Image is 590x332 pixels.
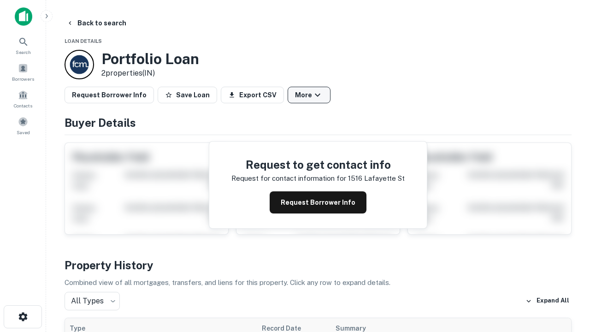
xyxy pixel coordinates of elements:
span: Borrowers [12,75,34,83]
h4: Request to get contact info [231,156,405,173]
h4: Property History [65,257,572,273]
button: Back to search [63,15,130,31]
span: Loan Details [65,38,102,44]
img: capitalize-icon.png [15,7,32,26]
a: Search [3,33,43,58]
a: Saved [3,113,43,138]
button: Request Borrower Info [65,87,154,103]
span: Contacts [14,102,32,109]
button: Expand All [523,294,572,308]
p: 1516 lafayette st [348,173,405,184]
a: Borrowers [3,59,43,84]
button: Export CSV [221,87,284,103]
h3: Portfolio Loan [101,50,199,68]
button: Request Borrower Info [270,191,366,213]
h4: Buyer Details [65,114,572,131]
iframe: Chat Widget [544,258,590,302]
span: Saved [17,129,30,136]
p: Request for contact information for [231,173,346,184]
div: All Types [65,292,120,310]
p: Combined view of all mortgages, transfers, and liens for this property. Click any row to expand d... [65,277,572,288]
button: More [288,87,330,103]
p: 2 properties (IN) [101,68,199,79]
button: Save Loan [158,87,217,103]
span: Search [16,48,31,56]
a: Contacts [3,86,43,111]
